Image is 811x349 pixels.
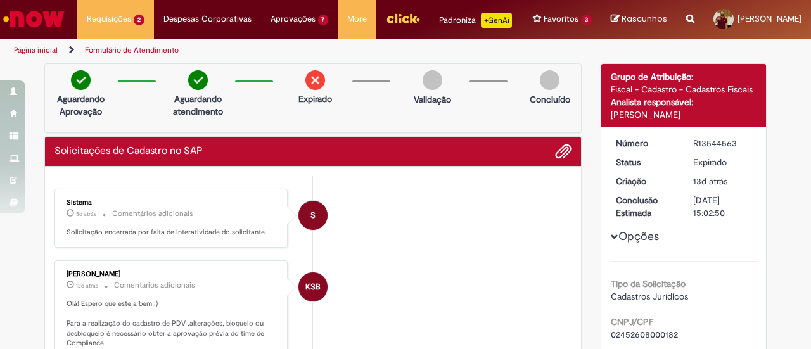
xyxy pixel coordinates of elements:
[611,329,678,340] span: 02452608000182
[298,92,332,105] p: Expirado
[606,194,684,219] dt: Conclusão Estimada
[622,13,667,25] span: Rascunhos
[271,13,316,25] span: Aprovações
[67,227,278,238] p: Solicitação encerrada por falta de interatividade do solicitante.
[305,70,325,90] img: remove.png
[611,108,757,121] div: [PERSON_NAME]
[347,13,367,25] span: More
[134,15,144,25] span: 2
[298,201,328,230] div: System
[693,137,752,149] div: R13544563
[76,282,98,289] span: 12d atrás
[1,6,67,32] img: ServiceNow
[555,143,572,160] button: Adicionar anexos
[738,13,801,24] span: [PERSON_NAME]
[693,194,752,219] div: [DATE] 15:02:50
[76,210,96,218] span: 5d atrás
[693,175,727,187] span: 13d atrás
[423,70,442,90] img: img-circle-grey.png
[540,70,559,90] img: img-circle-grey.png
[611,70,757,83] div: Grupo de Atribuição:
[87,13,131,25] span: Requisições
[606,156,684,168] dt: Status
[693,175,752,187] div: 17/09/2025 16:02:46
[544,13,578,25] span: Favoritos
[611,316,653,327] b: CNPJ/CPF
[298,272,328,301] div: Karina Santos Barboza
[611,96,757,108] div: Analista responsável:
[76,282,98,289] time: 18/09/2025 16:27:00
[611,83,757,96] div: Fiscal - Cadastro - Cadastros Fiscais
[606,175,684,187] dt: Criação
[50,92,112,118] p: Aguardando Aprovação
[54,146,203,157] h2: Solicitações de Cadastro no SAP Histórico de tíquete
[310,200,316,231] span: S
[693,156,752,168] div: Expirado
[76,210,96,218] time: 26/09/2025 14:27:01
[167,92,229,118] p: Aguardando atendimento
[439,13,512,28] div: Padroniza
[611,291,688,302] span: Cadastros Jurídicos
[481,13,512,28] p: +GenAi
[112,208,193,219] small: Comentários adicionais
[188,70,208,90] img: check-circle-green.png
[530,93,570,106] p: Concluído
[414,93,451,106] p: Validação
[163,13,252,25] span: Despesas Corporativas
[611,13,667,25] a: Rascunhos
[386,9,420,28] img: click_logo_yellow_360x200.png
[581,15,592,25] span: 3
[85,45,179,55] a: Formulário de Atendimento
[114,280,195,291] small: Comentários adicionais
[14,45,58,55] a: Página inicial
[606,137,684,149] dt: Número
[67,199,278,206] div: Sistema
[67,270,278,278] div: [PERSON_NAME]
[318,15,329,25] span: 7
[611,278,686,289] b: Tipo da Solicitação
[305,272,321,302] span: KSB
[10,39,531,62] ul: Trilhas de página
[71,70,91,90] img: check-circle-green.png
